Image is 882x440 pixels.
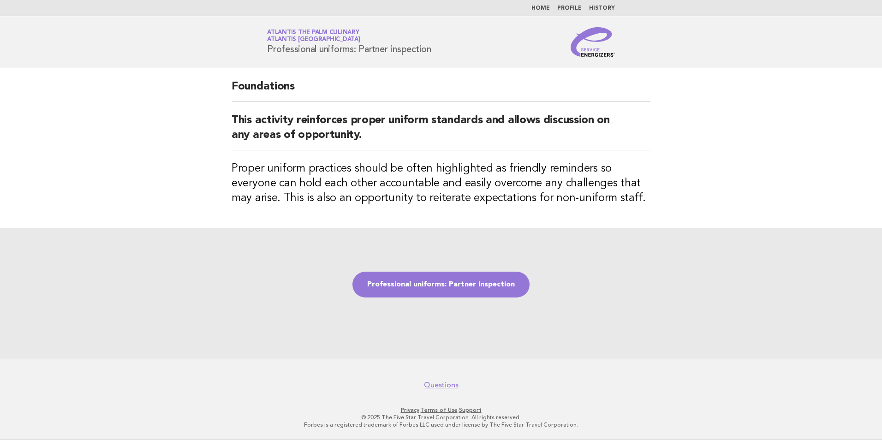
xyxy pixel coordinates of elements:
a: Questions [424,381,459,390]
a: Support [459,407,482,413]
img: Service Energizers [571,27,615,57]
a: Atlantis The Palm CulinaryAtlantis [GEOGRAPHIC_DATA] [267,30,360,42]
a: Profile [557,6,582,11]
h1: Professional uniforms: Partner inspection [267,30,431,54]
h3: Proper uniform practices should be often highlighted as friendly reminders so everyone can hold e... [232,161,650,206]
span: Atlantis [GEOGRAPHIC_DATA] [267,37,360,43]
p: Forbes is a registered trademark of Forbes LLC used under license by The Five Star Travel Corpora... [159,421,723,428]
p: © 2025 The Five Star Travel Corporation. All rights reserved. [159,414,723,421]
a: Terms of Use [421,407,458,413]
a: Privacy [401,407,419,413]
p: · · [159,406,723,414]
h2: Foundations [232,79,650,102]
a: History [589,6,615,11]
h2: This activity reinforces proper uniform standards and allows discussion on any areas of opportunity. [232,113,650,150]
a: Professional uniforms: Partner inspection [352,272,530,297]
a: Home [531,6,550,11]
